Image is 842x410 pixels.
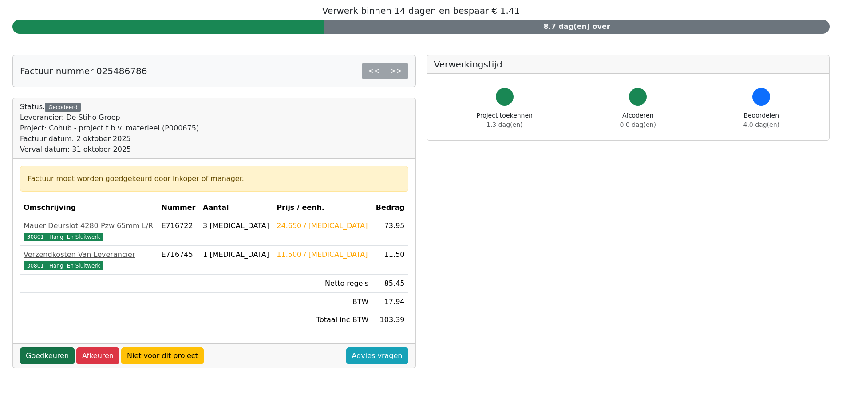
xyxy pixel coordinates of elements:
div: Beoordelen [743,111,779,130]
td: 103.39 [372,311,408,329]
span: 4.0 dag(en) [743,121,779,128]
div: Project: Cohub - project t.b.v. materieel (P000675) [20,123,199,134]
a: Mauer Deurslot 4280 Pzw 65mm L/R30801 - Hang- En Sluitwerk [24,221,154,242]
div: Factuur moet worden goedgekeurd door inkoper of manager. [28,173,401,184]
div: Mauer Deurslot 4280 Pzw 65mm L/R [24,221,154,231]
div: 3 [MEDICAL_DATA] [203,221,269,231]
div: 1 [MEDICAL_DATA] [203,249,269,260]
th: Prijs / eenh. [273,199,372,217]
td: Netto regels [273,275,372,293]
div: Verzendkosten Van Leverancier [24,249,154,260]
a: Goedkeuren [20,347,75,364]
h5: Factuur nummer 025486786 [20,66,147,76]
td: E716722 [158,217,200,246]
div: Verval datum: 31 oktober 2025 [20,144,199,155]
span: 30801 - Hang- En Sluitwerk [24,261,103,270]
td: 11.50 [372,246,408,275]
div: 8.7 dag(en) over [324,20,830,34]
div: Status: [20,102,199,155]
div: Project toekennen [477,111,533,130]
td: BTW [273,293,372,311]
td: Totaal inc BTW [273,311,372,329]
span: 1.3 dag(en) [486,121,522,128]
th: Omschrijving [20,199,158,217]
div: Factuur datum: 2 oktober 2025 [20,134,199,144]
td: E716745 [158,246,200,275]
div: Gecodeerd [45,103,81,112]
th: Nummer [158,199,200,217]
td: 17.94 [372,293,408,311]
a: Verzendkosten Van Leverancier30801 - Hang- En Sluitwerk [24,249,154,271]
th: Bedrag [372,199,408,217]
h5: Verwerkingstijd [434,59,822,70]
td: 85.45 [372,275,408,293]
div: Leverancier: De Stiho Groep [20,112,199,123]
div: 11.500 / [MEDICAL_DATA] [277,249,368,260]
span: 0.0 dag(en) [620,121,656,128]
div: Afcoderen [620,111,656,130]
th: Aantal [199,199,273,217]
a: Niet voor dit project [121,347,204,364]
h5: Verwerk binnen 14 dagen en bespaar € 1.41 [12,5,830,16]
a: Advies vragen [346,347,408,364]
span: 30801 - Hang- En Sluitwerk [24,233,103,241]
td: 73.95 [372,217,408,246]
a: Afkeuren [76,347,119,364]
div: 24.650 / [MEDICAL_DATA] [277,221,368,231]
